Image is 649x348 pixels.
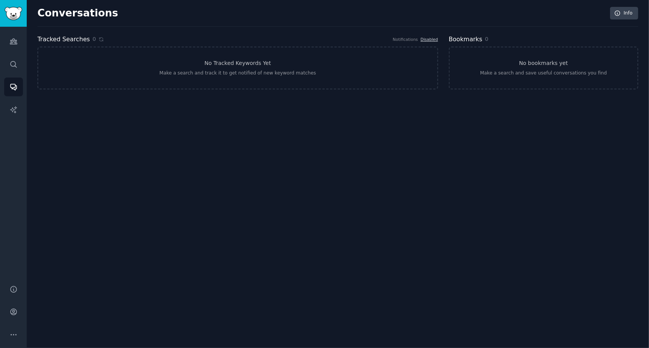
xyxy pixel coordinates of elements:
[610,7,638,20] a: Info
[485,36,489,42] span: 0
[92,35,96,43] span: 0
[480,70,607,77] div: Make a search and save useful conversations you find
[393,37,418,42] div: Notifications
[449,35,482,44] h2: Bookmarks
[159,70,316,77] div: Make a search and track it to get notified of new keyword matches
[5,7,22,20] img: GummySearch logo
[37,47,438,89] a: No Tracked Keywords YetMake a search and track it to get notified of new keyword matches
[421,37,438,42] a: Disabled
[449,47,638,89] a: No bookmarks yetMake a search and save useful conversations you find
[519,59,568,67] h3: No bookmarks yet
[37,35,90,44] h2: Tracked Searches
[204,59,271,67] h3: No Tracked Keywords Yet
[37,7,118,19] h2: Conversations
